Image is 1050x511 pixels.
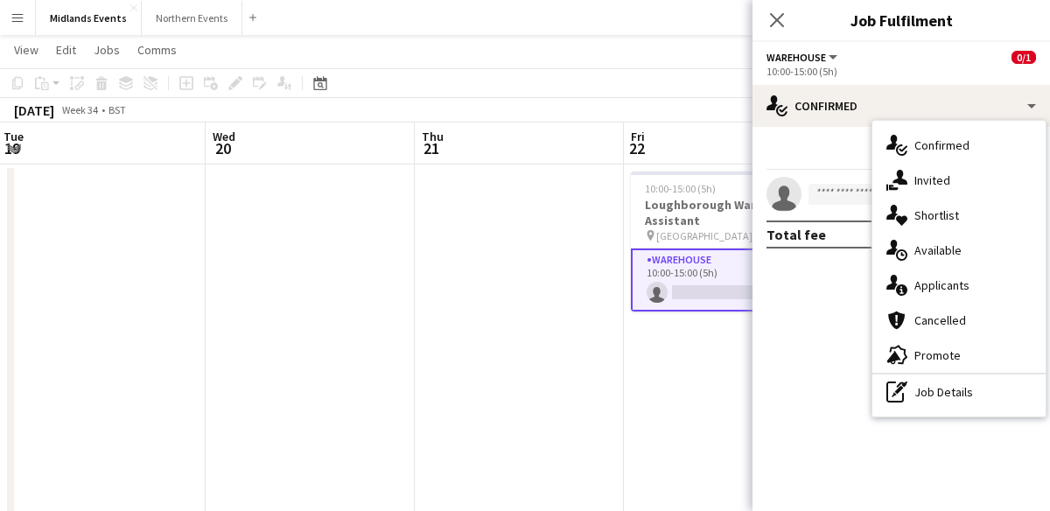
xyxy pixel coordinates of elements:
span: Fri [631,129,645,144]
div: [DATE] [14,101,54,119]
a: Edit [49,38,83,61]
app-job-card: 10:00-15:00 (5h)0/1Loughborough Warehouse Assistant [GEOGRAPHIC_DATA]1 RoleWarehouse0/110:00-15:0... [631,171,827,311]
div: Available [872,233,1046,268]
a: View [7,38,45,61]
span: 21 [419,138,444,158]
span: Week 34 [58,103,101,116]
div: Total fee [766,226,826,243]
div: Confirmed [752,85,1050,127]
div: Confirmed [872,128,1046,163]
div: BST [108,103,126,116]
div: Shortlist [872,198,1046,233]
button: Northern Events [142,1,242,35]
button: Warehouse [766,51,840,64]
span: Wed [213,129,235,144]
span: Jobs [94,42,120,58]
span: Tue [3,129,24,144]
span: 10:00-15:00 (5h) [645,182,716,195]
span: View [14,42,38,58]
div: Cancelled [872,303,1046,338]
div: Promote [872,338,1046,373]
div: Job Details [872,374,1046,409]
span: 20 [210,138,235,158]
a: Jobs [87,38,127,61]
div: 10:00-15:00 (5h) [766,65,1036,78]
span: 0/1 [1011,51,1036,64]
span: [GEOGRAPHIC_DATA] [656,229,752,242]
h3: Loughborough Warehouse Assistant [631,197,827,228]
span: Thu [422,129,444,144]
button: Midlands Events [36,1,142,35]
div: Applicants [872,268,1046,303]
span: 19 [1,138,24,158]
div: Invited [872,163,1046,198]
span: Warehouse [766,51,826,64]
app-card-role: Warehouse0/110:00-15:00 (5h) [631,248,827,311]
h3: Job Fulfilment [752,9,1050,31]
a: Comms [130,38,184,61]
span: 22 [628,138,645,158]
span: Comms [137,42,177,58]
span: Edit [56,42,76,58]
